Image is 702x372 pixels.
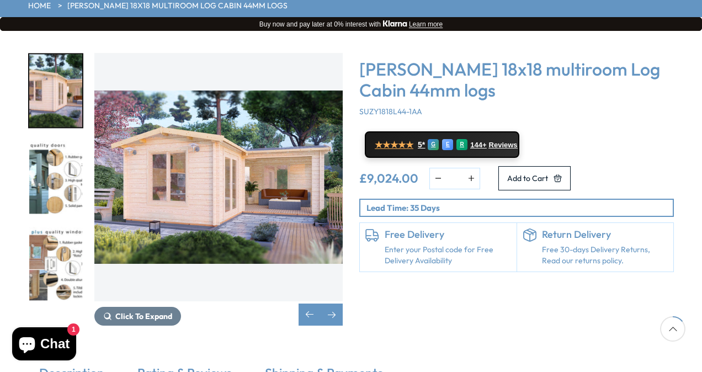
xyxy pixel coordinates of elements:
span: Click To Expand [115,311,172,321]
h6: Free Delivery [385,228,511,241]
div: Previous slide [299,304,321,326]
inbox-online-store-chat: Shopify online store chat [9,327,79,363]
span: Reviews [489,141,518,150]
img: Premiumplusqualitywindows_2_f1d4b20c-330e-4752-b710-1a86799ac172_200x200.jpg [29,227,82,300]
div: R [456,139,467,150]
img: Premiumqualitydoors_3_f0c32a75-f7e9-4cfe-976d-db3d5c21df21_200x200.jpg [29,141,82,214]
div: 3 / 7 [28,140,83,215]
span: ★★★★★ [375,140,413,150]
button: Click To Expand [94,307,181,326]
ins: £9,024.00 [359,172,418,184]
div: 2 / 7 [94,53,343,326]
a: [PERSON_NAME] 18x18 multiroom Log Cabin 44mm logs [67,1,288,12]
a: HOME [28,1,51,12]
a: Enter your Postal code for Free Delivery Availability [385,245,511,266]
a: ★★★★★ 5* G E R 144+ Reviews [365,131,519,158]
h3: [PERSON_NAME] 18x18 multiroom Log Cabin 44mm logs [359,59,674,101]
span: SUZY1818L44-1AA [359,107,422,116]
div: E [442,139,453,150]
p: Free 30-days Delivery Returns, Read our returns policy. [542,245,668,266]
div: 2 / 7 [28,53,83,129]
h6: Return Delivery [542,228,668,241]
img: Shire Suzy 18x18 multiroom Log Cabin 44mm logs - Best Shed [94,53,343,301]
img: Suzy3_2x6-2_5S31896-2_64732b6d-1a30-4d9b-a8b3-4f3a95d206a5_200x200.jpg [29,54,82,127]
div: G [428,139,439,150]
div: 4 / 7 [28,226,83,301]
span: 144+ [470,141,486,150]
div: Next slide [321,304,343,326]
span: Add to Cart [507,174,548,182]
p: Lead Time: 35 Days [366,202,673,214]
button: Add to Cart [498,166,571,190]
